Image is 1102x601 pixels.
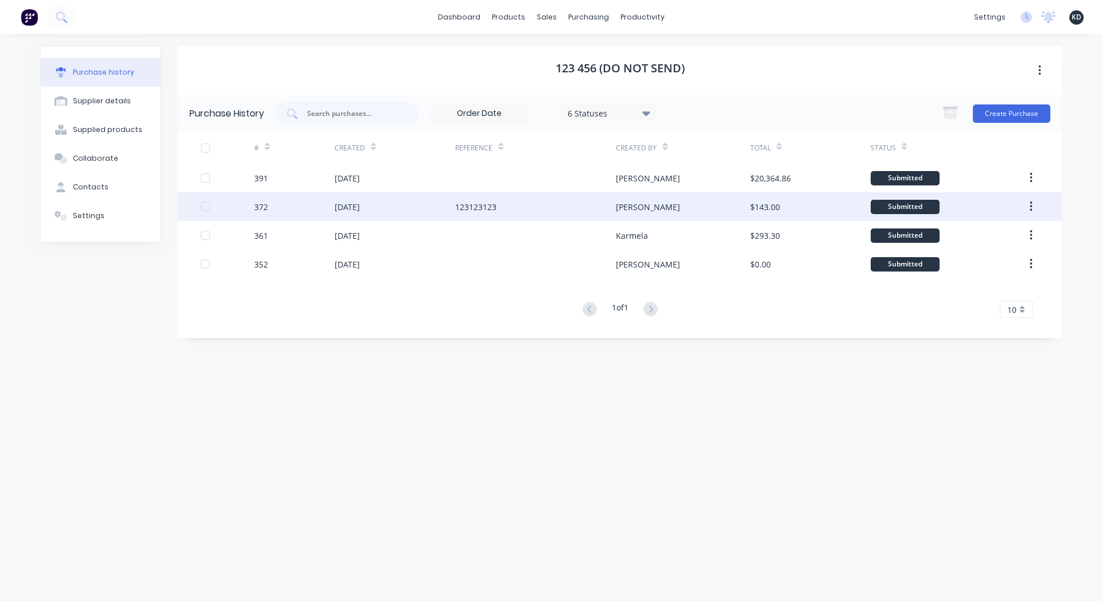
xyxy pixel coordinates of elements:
[616,230,648,242] div: Karmela
[871,143,896,153] div: Status
[41,173,160,201] button: Contacts
[41,115,160,144] button: Supplied products
[871,257,940,272] div: Submitted
[432,9,486,26] a: dashboard
[335,172,360,184] div: [DATE]
[973,104,1050,123] button: Create Purchase
[73,125,142,135] div: Supplied products
[41,201,160,230] button: Settings
[21,9,38,26] img: Factory
[616,143,657,153] div: Created By
[750,201,780,213] div: $143.00
[871,228,940,243] div: Submitted
[750,172,791,184] div: $20,364.86
[531,9,562,26] div: sales
[871,200,940,214] div: Submitted
[871,171,940,185] div: Submitted
[750,258,771,270] div: $0.00
[41,87,160,115] button: Supplier details
[254,201,268,213] div: 372
[73,67,134,77] div: Purchase history
[486,9,531,26] div: products
[41,144,160,173] button: Collaborate
[306,108,401,119] input: Search purchases...
[254,172,268,184] div: 391
[335,258,360,270] div: [DATE]
[612,301,628,318] div: 1 of 1
[335,230,360,242] div: [DATE]
[455,201,496,213] div: 123123123
[335,201,360,213] div: [DATE]
[750,143,771,153] div: Total
[455,143,492,153] div: Reference
[568,107,650,119] div: 6 Statuses
[1072,12,1081,22] span: KD
[73,182,108,192] div: Contacts
[254,230,268,242] div: 361
[73,153,118,164] div: Collaborate
[616,201,680,213] div: [PERSON_NAME]
[615,9,670,26] div: productivity
[254,258,268,270] div: 352
[41,58,160,87] button: Purchase history
[431,105,527,122] input: Order Date
[562,9,615,26] div: purchasing
[73,211,104,221] div: Settings
[254,143,259,153] div: #
[335,143,365,153] div: Created
[556,61,685,75] h1: 123 456 (Do not send)
[616,172,680,184] div: [PERSON_NAME]
[616,258,680,270] div: [PERSON_NAME]
[1007,304,1016,316] span: 10
[968,9,1011,26] div: settings
[189,107,264,121] div: Purchase History
[73,96,131,106] div: Supplier details
[750,230,780,242] div: $293.30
